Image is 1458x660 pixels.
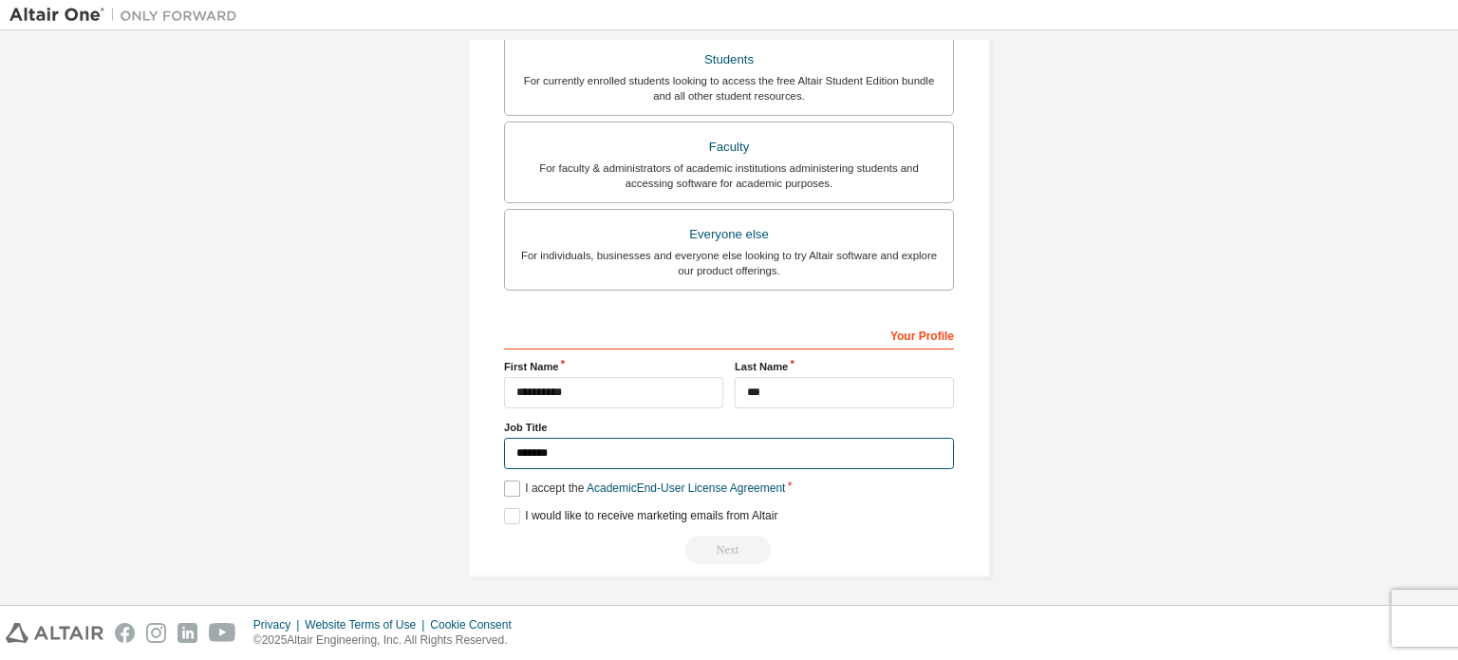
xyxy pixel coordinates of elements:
[115,623,135,643] img: facebook.svg
[516,73,942,104] div: For currently enrolled students looking to access the free Altair Student Edition bundle and all ...
[305,617,430,632] div: Website Terms of Use
[209,623,236,643] img: youtube.svg
[516,160,942,191] div: For faculty & administrators of academic institutions administering students and accessing softwa...
[253,617,305,632] div: Privacy
[6,623,103,643] img: altair_logo.svg
[146,623,166,643] img: instagram.svg
[504,536,954,564] div: Read and acccept EULA to continue
[504,508,777,524] label: I would like to receive marketing emails from Altair
[735,359,954,374] label: Last Name
[587,481,785,495] a: Academic End-User License Agreement
[430,617,522,632] div: Cookie Consent
[504,420,954,435] label: Job Title
[253,632,523,649] p: © 2025 Altair Engineering, Inc. All Rights Reserved.
[516,134,942,160] div: Faculty
[504,319,954,349] div: Your Profile
[516,221,942,248] div: Everyone else
[504,359,723,374] label: First Name
[9,6,247,25] img: Altair One
[504,481,785,497] label: I accept the
[516,248,942,278] div: For individuals, businesses and everyone else looking to try Altair software and explore our prod...
[178,623,197,643] img: linkedin.svg
[516,47,942,73] div: Students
